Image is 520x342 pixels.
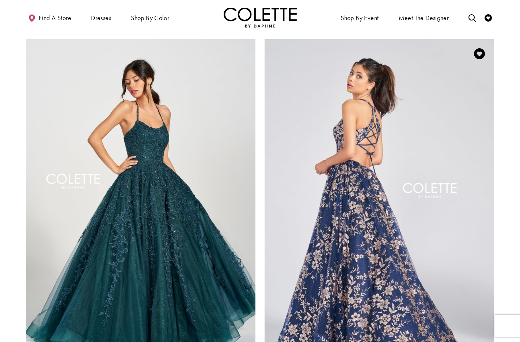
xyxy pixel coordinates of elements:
span: Shop by color [129,7,171,27]
img: Colette by Daphne [224,7,297,27]
a: Find a store [26,7,73,27]
span: Shop By Event [341,14,379,22]
span: Shop By Event [339,7,380,27]
span: Find a store [39,14,71,22]
span: Shop by color [131,14,169,22]
a: Add to Wishlist [472,46,487,61]
a: Check Wishlist [483,7,494,27]
span: Dresses [89,7,113,27]
a: Toggle search [467,7,478,27]
a: Meet the designer [397,7,451,27]
a: Visit Home Page [224,7,297,27]
span: Meet the designer [399,14,449,22]
span: Dresses [91,14,111,22]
